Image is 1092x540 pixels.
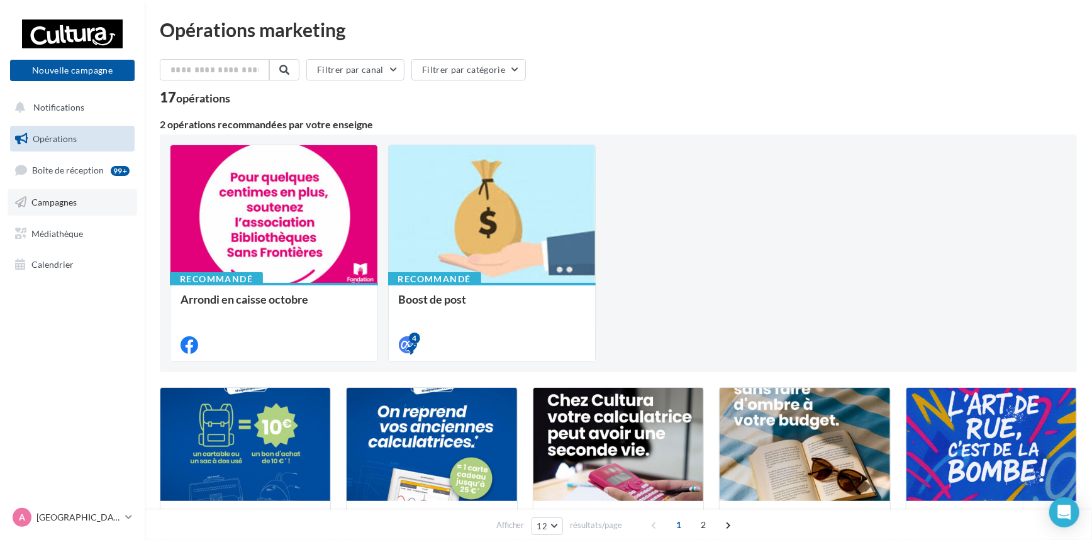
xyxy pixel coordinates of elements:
[33,102,84,113] span: Notifications
[160,91,230,104] div: 17
[160,119,1077,129] div: 2 opérations recommandées par votre enseigne
[8,251,137,278] a: Calendrier
[8,189,137,216] a: Campagnes
[388,272,481,286] div: Recommandé
[33,133,77,144] span: Opérations
[19,511,25,524] span: A
[693,515,713,535] span: 2
[181,293,367,318] div: Arrondi en caisse octobre
[160,20,1077,39] div: Opérations marketing
[10,60,135,81] button: Nouvelle campagne
[32,165,104,175] span: Boîte de réception
[31,228,83,238] span: Médiathèque
[8,126,137,152] a: Opérations
[31,197,77,207] span: Campagnes
[8,221,137,247] a: Médiathèque
[176,92,230,104] div: opérations
[8,157,137,184] a: Boîte de réception99+
[36,511,120,524] p: [GEOGRAPHIC_DATA]
[170,272,263,286] div: Recommandé
[411,59,526,80] button: Filtrer par catégorie
[669,515,689,535] span: 1
[10,505,135,529] a: A [GEOGRAPHIC_DATA]
[8,94,132,121] button: Notifications
[399,293,586,318] div: Boost de post
[306,59,404,80] button: Filtrer par canal
[111,166,130,176] div: 99+
[496,519,525,531] span: Afficher
[1049,497,1079,527] div: Open Intercom Messenger
[537,521,548,531] span: 12
[409,333,420,344] div: 4
[570,519,622,531] span: résultats/page
[31,259,74,270] span: Calendrier
[532,517,564,535] button: 12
